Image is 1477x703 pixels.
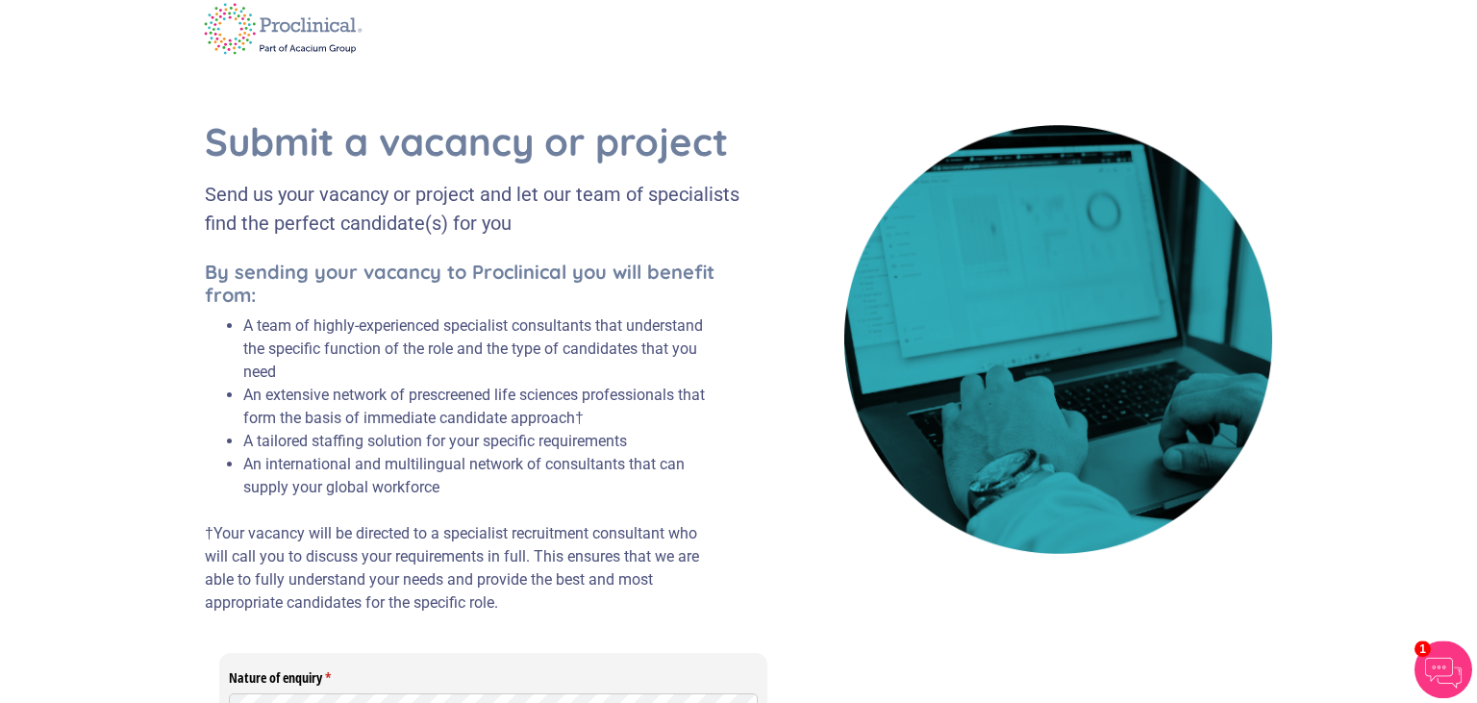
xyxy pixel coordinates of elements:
li: A tailored staffing solution for your specific requirements [243,430,723,453]
div: Send us your vacancy or project and let our team of specialists find the perfect candidate(s) for... [205,180,769,238]
li: An extensive network of prescreened life sciences professionals that form the basis of immediate ... [243,384,723,430]
img: Chatbot [1414,640,1472,698]
li: An international and multilingual network of consultants that can supply your global workforce [243,453,723,499]
h1: Submit a vacancy or project [205,118,769,164]
h5: By sending your vacancy to Proclinical you will benefit from: [205,261,723,307]
img: book cover [844,125,1272,553]
li: A team of highly-experienced specialist consultants that understand the specific function of the ... [243,314,723,384]
span: 1 [1414,640,1431,657]
p: †Your vacancy will be directed to a specialist recruitment consultant who will call you to discus... [205,522,723,615]
label: Nature of enquiry [229,663,758,688]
